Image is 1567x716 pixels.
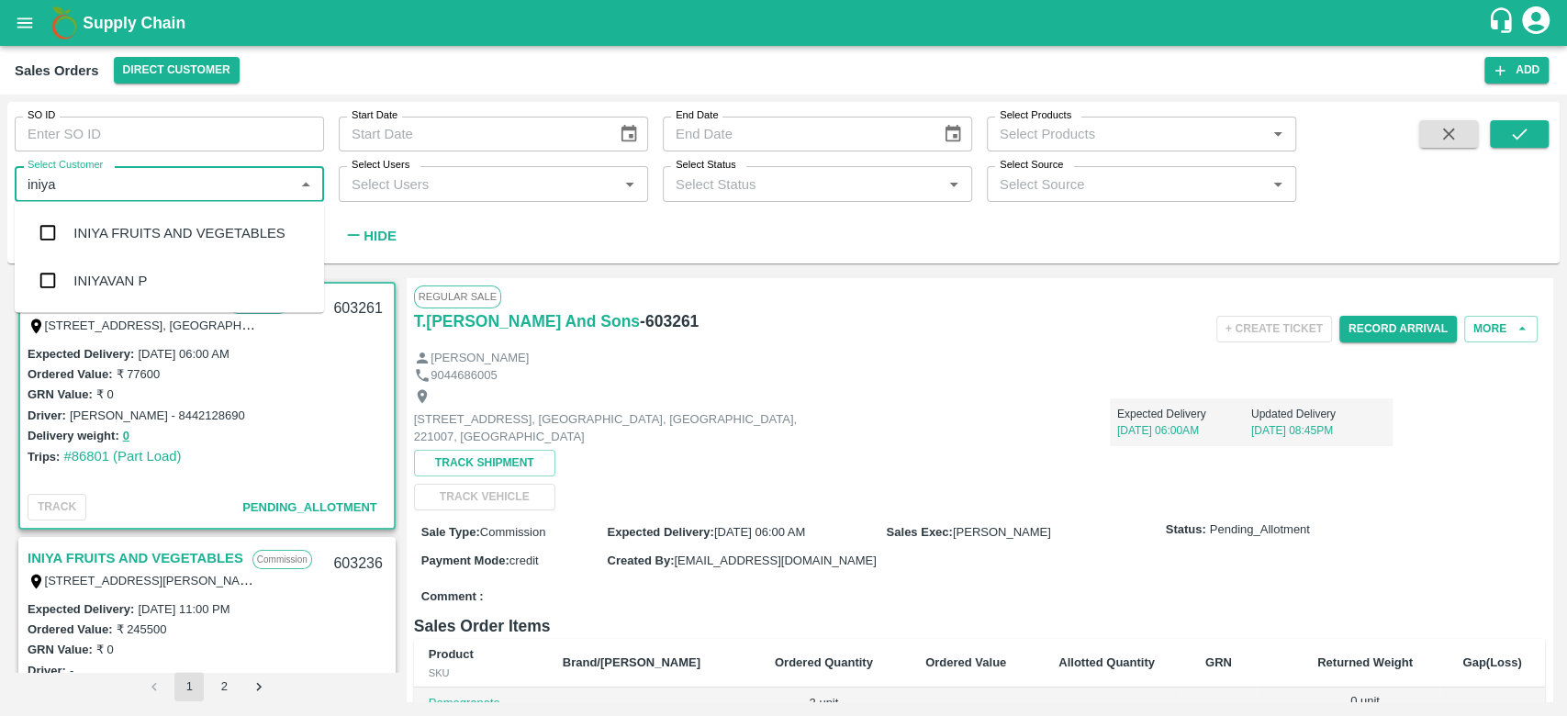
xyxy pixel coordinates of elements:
b: Ordered Quantity [775,655,873,669]
label: Driver: [28,408,66,422]
p: Commission [252,550,312,569]
b: Product [429,647,474,661]
b: GRN [1205,655,1232,669]
span: Pending_Allotment [242,500,377,514]
label: [PERSON_NAME] - 8442128690 [70,408,245,422]
label: [DATE] 06:00 AM [138,347,229,361]
div: SKU [429,665,533,681]
button: Record Arrival [1339,316,1457,342]
b: Brand/[PERSON_NAME] [563,655,700,669]
label: Ordered Value: [28,367,112,381]
button: open drawer [4,2,46,44]
nav: pagination navigation [137,672,276,701]
label: ₹ 77600 [116,367,160,381]
label: - [70,664,73,677]
span: credit [509,554,539,567]
label: [DATE] 11:00 PM [138,602,229,616]
span: Commission [480,525,546,539]
label: Delivery weight: [28,429,119,442]
label: GRN Value: [28,643,93,656]
div: 603261 [322,287,393,330]
label: Sales Exec : [887,525,953,539]
label: Status: [1166,521,1206,539]
input: Select Status [668,172,936,196]
label: Select Users [352,158,409,173]
label: Sale Type : [421,525,480,539]
b: Ordered Value [925,655,1006,669]
label: Trips: [28,450,60,464]
button: page 1 [174,672,204,701]
label: Select Status [676,158,736,173]
div: account of current user [1519,4,1552,42]
label: Driver: [28,664,66,677]
button: Hide [339,220,401,252]
label: Created By : [607,554,674,567]
label: GRN Value: [28,387,93,401]
label: Expected Delivery : [28,602,134,616]
b: Gap(Loss) [1462,655,1521,669]
p: Pomegranate [429,695,533,712]
b: Returned Weight [1317,655,1413,669]
span: [EMAIL_ADDRESS][DOMAIN_NAME] [674,554,876,567]
span: Pending_Allotment [1210,521,1310,539]
div: 603236 [322,543,393,586]
label: Expected Delivery : [28,347,134,361]
strong: Hide [364,229,396,243]
button: Choose date [935,117,970,151]
button: Open [942,173,966,196]
button: Open [618,173,642,196]
div: INIYAVAN P [73,271,147,291]
b: Supply Chain [83,14,185,32]
a: #86801 (Part Load) [63,449,181,464]
button: Add [1484,57,1549,84]
p: [DATE] 06:00AM [1117,422,1251,439]
label: Comment : [421,588,484,606]
p: [STREET_ADDRESS], [GEOGRAPHIC_DATA], [GEOGRAPHIC_DATA], 221007, [GEOGRAPHIC_DATA] [414,411,827,445]
label: [STREET_ADDRESS], [GEOGRAPHIC_DATA], [GEOGRAPHIC_DATA], 221007, [GEOGRAPHIC_DATA] [45,318,602,332]
button: Open [1266,173,1290,196]
button: More [1464,316,1538,342]
button: 0 [123,426,129,447]
button: Go to page 2 [209,672,239,701]
input: Select Source [992,172,1260,196]
label: [STREET_ADDRESS][PERSON_NAME] [45,573,262,587]
div: Sales Orders [15,59,99,83]
button: Close [294,173,318,196]
img: logo [46,5,83,41]
h6: Sales Order Items [414,613,1545,639]
p: [DATE] 08:45PM [1251,422,1385,439]
input: Enter SO ID [15,117,324,151]
div: customer-support [1487,6,1519,39]
label: Select Products [1000,108,1071,123]
p: Updated Delivery [1251,406,1385,422]
span: [PERSON_NAME] [953,525,1051,539]
label: ₹ 0 [96,643,114,656]
a: T.[PERSON_NAME] And Sons [414,308,640,334]
label: Ordered Value: [28,622,112,636]
label: ₹ 245500 [116,622,166,636]
input: Select Users [344,172,612,196]
a: Supply Chain [83,10,1487,36]
input: Select Customer [20,172,288,196]
p: 9044686005 [431,367,497,385]
label: Payment Mode : [421,554,509,567]
b: Allotted Quantity [1058,655,1155,669]
label: End Date [676,108,718,123]
p: Expected Delivery [1117,406,1251,422]
input: Start Date [339,117,604,151]
button: Track Shipment [414,450,555,476]
button: Open [1266,122,1290,146]
span: [DATE] 06:00 AM [714,525,805,539]
label: Select Source [1000,158,1063,173]
label: Expected Delivery : [607,525,713,539]
label: SO ID [28,108,55,123]
label: ₹ 0 [96,387,114,401]
input: End Date [663,117,928,151]
label: Start Date [352,108,397,123]
div: INIYA FRUITS AND VEGETABLES [73,223,285,243]
button: Choose date [611,117,646,151]
h6: - 603261 [640,308,699,334]
input: Select Products [992,122,1260,146]
a: INIYA FRUITS AND VEGETABLES [28,546,243,570]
